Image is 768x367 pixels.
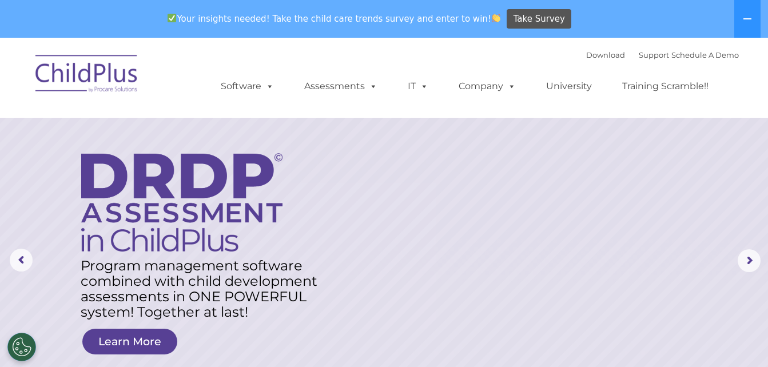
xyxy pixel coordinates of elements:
[492,14,500,22] img: 👏
[581,244,768,367] iframe: Chat Widget
[293,75,389,98] a: Assessments
[586,50,625,59] a: Download
[168,14,176,22] img: ✅
[507,9,571,29] a: Take Survey
[611,75,720,98] a: Training Scramble!!
[586,50,739,59] font: |
[535,75,603,98] a: University
[81,258,327,320] rs-layer: Program management software combined with child development assessments in ONE POWERFUL system! T...
[209,75,285,98] a: Software
[159,122,208,131] span: Phone number
[671,50,739,59] a: Schedule A Demo
[30,47,144,104] img: ChildPlus by Procare Solutions
[163,7,506,30] span: Your insights needed! Take the child care trends survey and enter to win!
[639,50,669,59] a: Support
[159,75,194,84] span: Last name
[81,153,282,252] img: DRDP Assessment in ChildPlus
[447,75,527,98] a: Company
[7,333,36,361] button: Cookies Settings
[514,9,565,29] span: Take Survey
[396,75,440,98] a: IT
[82,329,177,354] a: Learn More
